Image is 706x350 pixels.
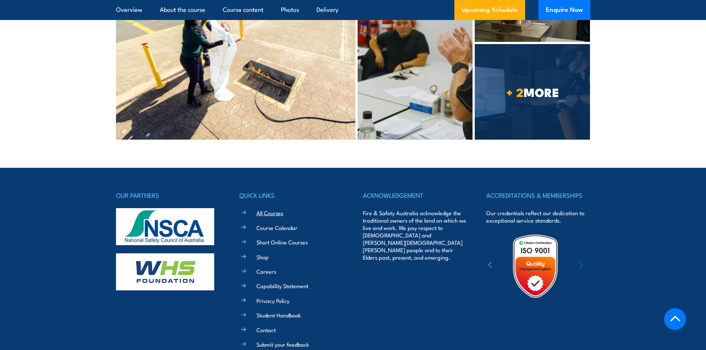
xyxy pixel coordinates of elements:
p: Our credentials reflect our dedication to exceptional service standards. [486,209,590,224]
a: Short Online Courses [256,238,308,246]
a: Careers [256,267,276,275]
h4: QUICK LINKS [239,190,343,200]
h4: ACCREDITATIONS & MEMBERSHIPS [486,190,590,200]
a: Student Handbook [256,311,301,319]
h4: OUR PARTNERS [116,190,220,200]
a: Shop [256,253,269,261]
a: Course Calendar [256,224,298,231]
a: All Courses [256,209,283,217]
a: Capability Statement [256,282,308,290]
span: MORE [475,87,590,97]
p: Fire & Safety Australia acknowledge the traditional owners of the land on which we live and work.... [363,209,467,261]
a: Submit your feedback [256,340,309,348]
a: Privacy Policy [256,297,289,304]
img: whs-logo-footer [116,253,214,290]
strong: + 2 [506,83,524,101]
img: Untitled design (19) [503,234,568,299]
img: ewpa-logo [568,253,633,279]
a: Contact [256,326,276,334]
h4: ACKNOWLEDGEMENT [363,190,467,200]
a: + 2MORE [475,44,590,139]
img: nsca-logo-footer [116,208,214,245]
